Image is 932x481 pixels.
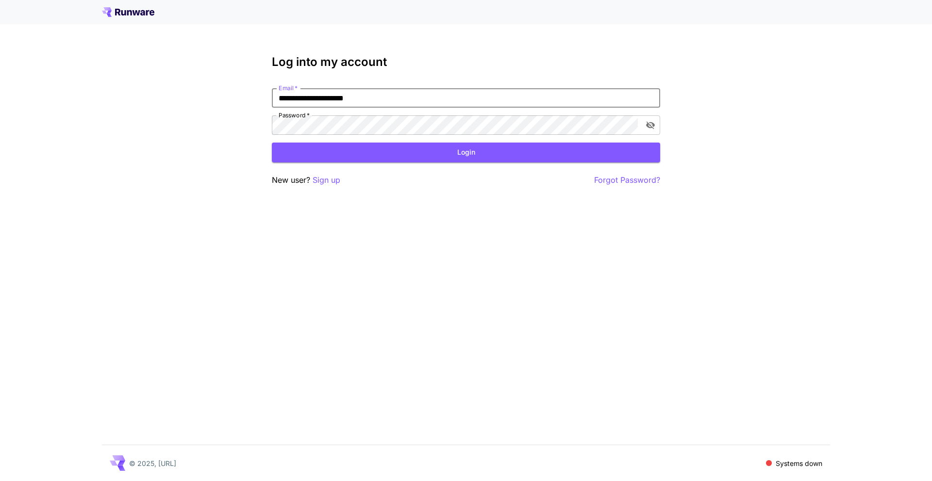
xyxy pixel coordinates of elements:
[594,174,660,186] button: Forgot Password?
[642,116,659,134] button: toggle password visibility
[272,143,660,162] button: Login
[279,111,310,119] label: Password
[272,174,340,186] p: New user?
[272,55,660,69] h3: Log into my account
[776,458,822,468] p: Systems down
[313,174,340,186] button: Sign up
[279,84,298,92] label: Email
[129,458,176,468] p: © 2025, [URL]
